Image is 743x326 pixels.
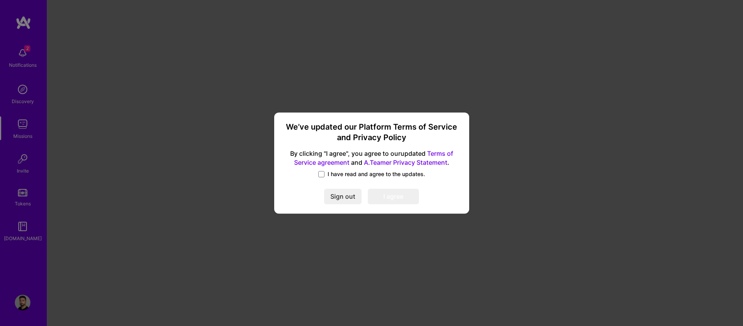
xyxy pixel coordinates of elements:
h3: We’ve updated our Platform Terms of Service and Privacy Policy [284,122,460,143]
span: I have read and agree to the updates. [328,170,425,178]
button: I agree [368,189,419,204]
a: A.Teamer Privacy Statement [364,159,447,166]
a: Terms of Service agreement [294,150,453,167]
span: By clicking "I agree", you agree to our updated and . [284,150,460,167]
button: Sign out [324,189,362,204]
